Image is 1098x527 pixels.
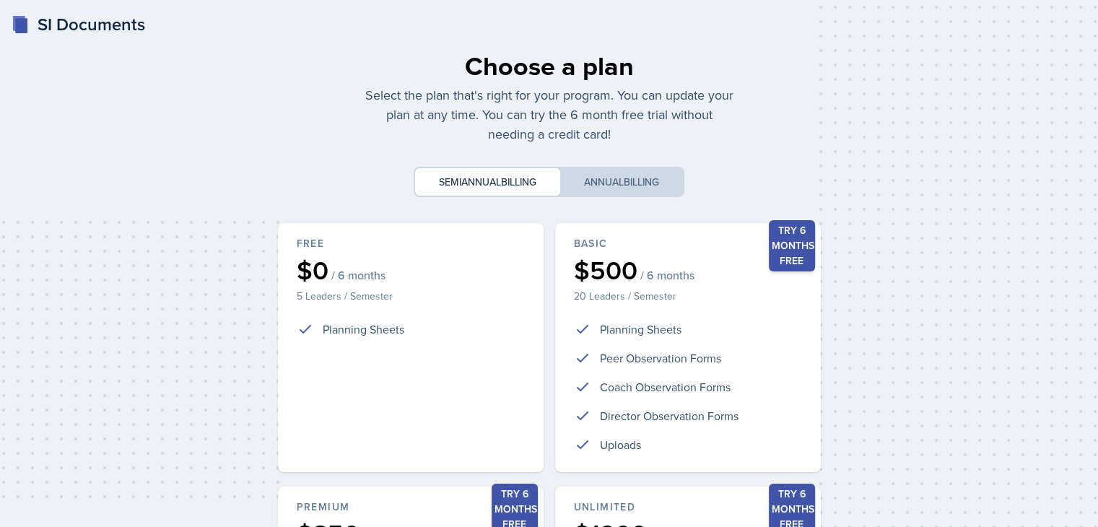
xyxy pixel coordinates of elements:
button: Semiannualbilling [415,168,560,196]
span: billing [501,175,536,189]
div: Try 6 months free [769,220,815,271]
p: Planning Sheets [600,321,681,338]
div: Unlimited [574,500,802,515]
p: Peer Observation Forms [600,349,721,367]
p: Planning Sheets [323,321,404,338]
p: Coach Observation Forms [600,378,731,396]
p: Director Observation Forms [600,407,738,424]
div: Premium [297,500,525,515]
div: Free [297,236,525,251]
p: 5 Leaders / Semester [297,289,525,303]
p: 20 Leaders / Semester [574,289,802,303]
div: Basic [574,236,802,251]
p: Uploads [600,436,641,453]
p: Select the plan that's right for your program. You can update your plan at any time. You can try ... [365,85,734,144]
span: / 6 months [640,268,694,282]
div: $500 [574,257,802,283]
span: / 6 months [331,268,385,282]
div: $0 [297,257,525,283]
a: SI Documents [12,12,145,38]
button: Annualbilling [560,168,683,196]
span: billing [624,175,659,189]
div: Choose a plan [365,46,734,85]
